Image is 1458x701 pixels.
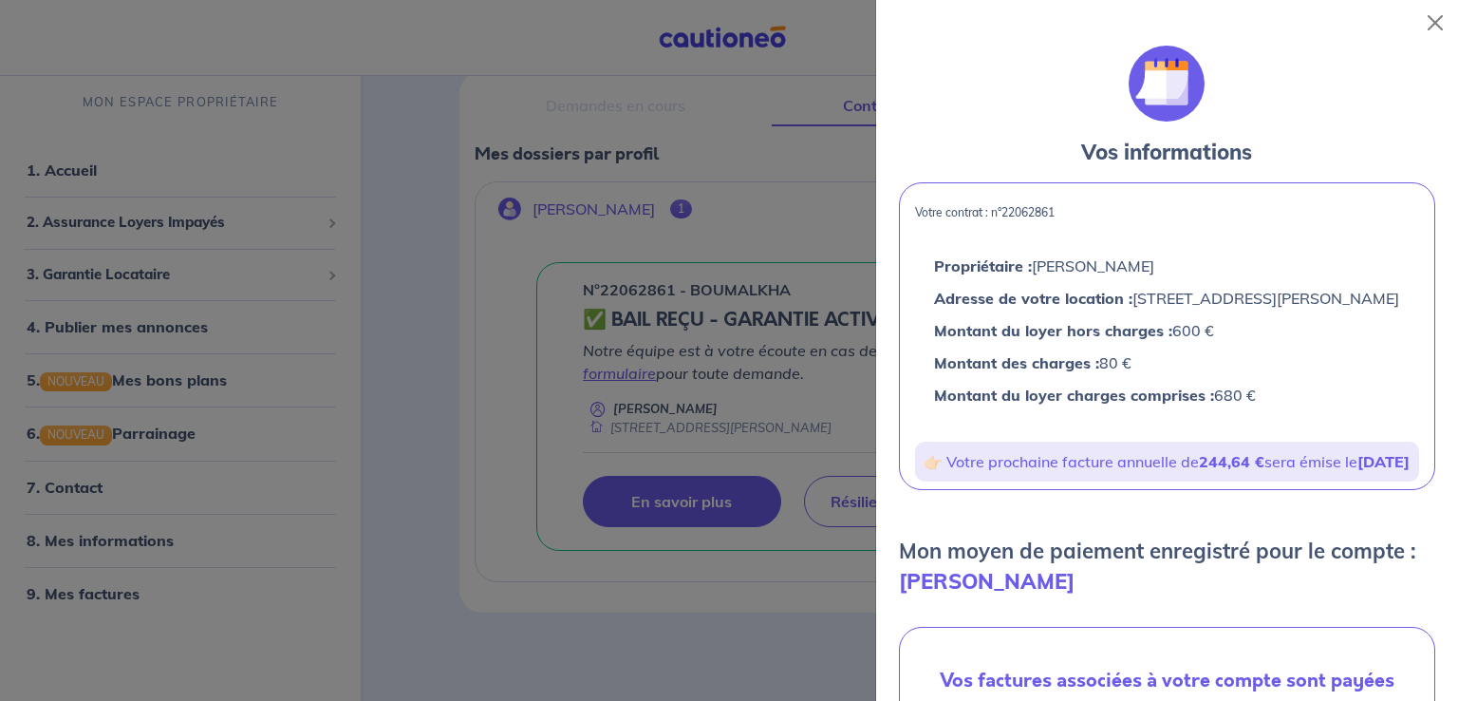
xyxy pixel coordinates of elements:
[1357,452,1410,471] strong: [DATE]
[934,350,1399,375] p: 80 €
[1420,8,1450,38] button: Close
[934,353,1099,372] strong: Montant des charges :
[934,254,1399,278] p: [PERSON_NAME]
[915,206,1419,219] p: Votre contrat : n°22062861
[899,536,1435,597] p: Mon moyen de paiement enregistré pour le compte :
[934,383,1399,407] p: 680 €
[934,256,1032,275] strong: Propriétaire :
[1129,46,1205,122] img: illu_calendar.svg
[923,449,1411,474] p: 👉🏻 Votre prochaine facture annuelle de sera émise le
[1199,452,1264,471] strong: 244,64 €
[934,321,1172,340] strong: Montant du loyer hors charges :
[934,386,1214,405] strong: Montant du loyer charges comprises :
[934,289,1132,308] strong: Adresse de votre location :
[1081,139,1252,165] strong: Vos informations
[934,286,1399,311] p: [STREET_ADDRESS][PERSON_NAME]
[934,318,1399,343] p: 600 €
[899,568,1075,595] strong: [PERSON_NAME]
